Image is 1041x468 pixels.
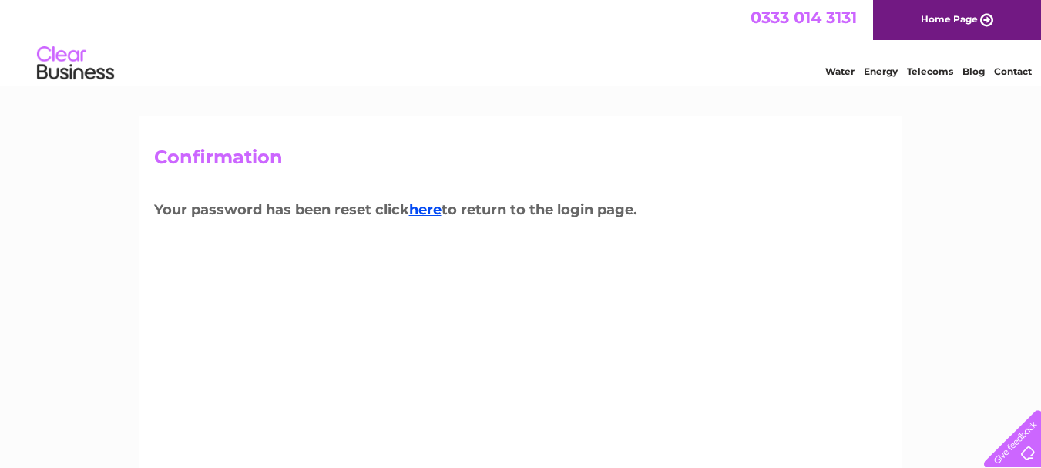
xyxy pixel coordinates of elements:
[864,66,898,77] a: Energy
[751,8,857,27] a: 0333 014 3131
[825,66,855,77] a: Water
[409,201,442,218] a: here
[907,66,953,77] a: Telecoms
[154,199,888,226] h3: Your password has been reset click to return to the login page.
[36,40,115,87] img: logo.png
[154,146,888,176] h2: Confirmation
[994,66,1032,77] a: Contact
[157,8,885,75] div: Clear Business is a trading name of Verastar Limited (registered in [GEOGRAPHIC_DATA] No. 3667643...
[962,66,985,77] a: Blog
